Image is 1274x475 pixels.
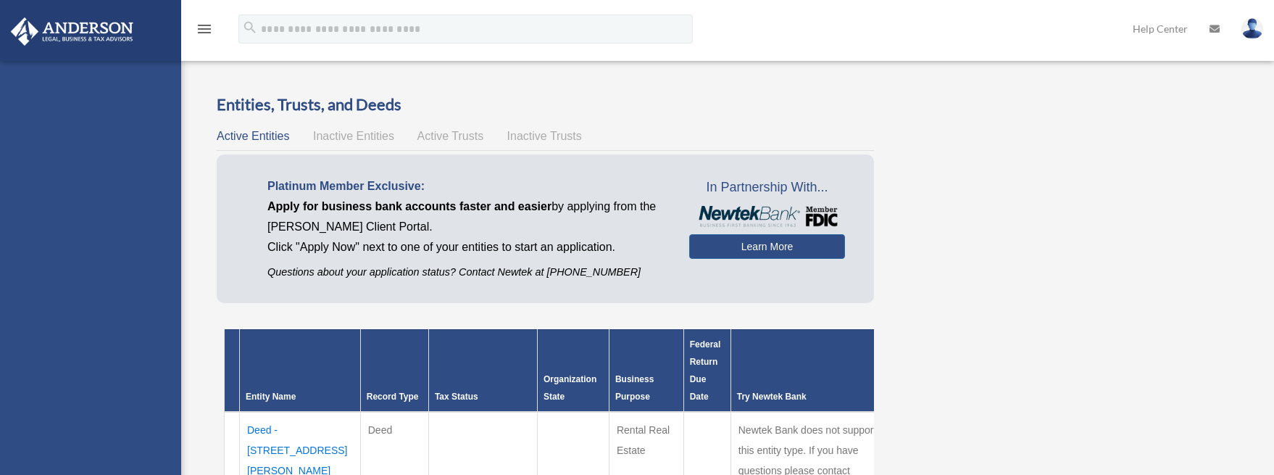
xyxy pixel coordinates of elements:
[1241,18,1263,39] img: User Pic
[507,130,582,142] span: Inactive Trusts
[689,234,845,259] a: Learn More
[537,329,609,412] th: Organization State
[240,329,361,412] th: Entity Name
[267,197,667,237] p: by applying from the [PERSON_NAME] Client Portal.
[267,263,667,281] p: Questions about your application status? Contact Newtek at [PHONE_NUMBER]
[737,388,881,405] div: Try Newtek Bank
[696,206,838,227] img: NewtekBankLogoSM.png
[360,329,428,412] th: Record Type
[313,130,394,142] span: Inactive Entities
[267,176,667,197] p: Platinum Member Exclusive:
[217,94,874,116] h3: Entities, Trusts, and Deeds
[428,329,537,412] th: Tax Status
[267,200,551,212] span: Apply for business bank accounts faster and easier
[417,130,484,142] span: Active Trusts
[267,237,667,257] p: Click "Apply Now" next to one of your entities to start an application.
[7,17,138,46] img: Anderson Advisors Platinum Portal
[196,20,213,38] i: menu
[689,176,845,199] span: In Partnership With...
[683,329,730,412] th: Federal Return Due Date
[217,130,289,142] span: Active Entities
[242,20,258,36] i: search
[609,329,683,412] th: Business Purpose
[196,25,213,38] a: menu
